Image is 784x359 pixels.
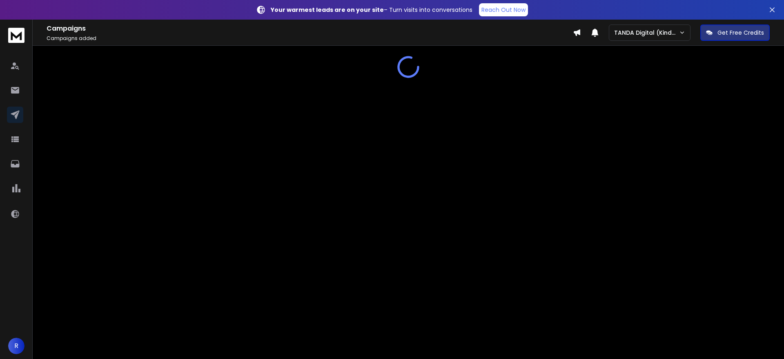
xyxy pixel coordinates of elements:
p: – Turn visits into conversations [271,6,472,14]
p: Campaigns added [47,35,573,42]
p: Reach Out Now [481,6,526,14]
p: TANDA Digital (Kind Studio) [614,29,679,37]
strong: Your warmest leads are on your site [271,6,384,14]
button: R [8,338,24,354]
button: Get Free Credits [700,25,770,41]
h1: Campaigns [47,24,573,33]
img: logo [8,28,24,43]
p: Get Free Credits [717,29,764,37]
a: Reach Out Now [479,3,528,16]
